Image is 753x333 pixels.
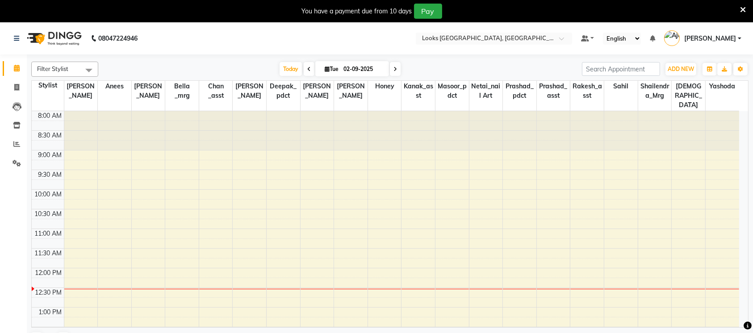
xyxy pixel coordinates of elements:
[37,131,64,140] div: 8:30 AM
[37,308,64,317] div: 1:00 PM
[672,81,705,111] span: [DEMOGRAPHIC_DATA]
[98,81,131,92] span: Anees
[537,81,570,101] span: Prashad_asst
[301,81,334,101] span: [PERSON_NAME]
[469,81,503,101] span: Netai_nail art
[37,170,64,179] div: 9:30 AM
[33,209,64,219] div: 10:30 AM
[570,81,604,101] span: Rakesh_asst
[414,4,442,19] button: Pay
[33,288,64,297] div: 12:30 PM
[132,81,165,101] span: [PERSON_NAME]
[665,63,696,75] button: ADD NEW
[604,81,638,92] span: Sahil
[322,66,341,72] span: Tue
[23,26,84,51] img: logo
[402,81,435,101] span: Kanak_asst
[37,150,64,160] div: 9:00 AM
[280,62,302,76] span: Today
[33,190,64,199] div: 10:00 AM
[706,81,739,92] span: Yashoda
[33,249,64,258] div: 11:30 AM
[668,66,694,72] span: ADD NEW
[435,81,469,101] span: Masoor_pdct
[334,81,368,101] span: [PERSON_NAME]
[98,26,138,51] b: 08047224946
[582,62,660,76] input: Search Appointment
[165,81,199,101] span: Bella _mrg
[33,268,64,278] div: 12:00 PM
[233,81,266,101] span: [PERSON_NAME]
[199,81,233,101] span: Chan _asst
[684,34,736,43] span: [PERSON_NAME]
[503,81,536,101] span: Prashad_pdct
[368,81,402,92] span: Honey
[33,229,64,238] div: 11:00 AM
[37,65,68,72] span: Filter Stylist
[664,30,680,46] img: Ajay Choudhary
[64,81,98,101] span: [PERSON_NAME]
[302,7,412,16] div: You have a payment due from 10 days
[267,81,300,101] span: Deepak_pdct
[638,81,672,101] span: Shailendra_Mrg
[37,111,64,121] div: 8:00 AM
[32,81,64,90] div: Stylist
[341,62,385,76] input: 2025-09-02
